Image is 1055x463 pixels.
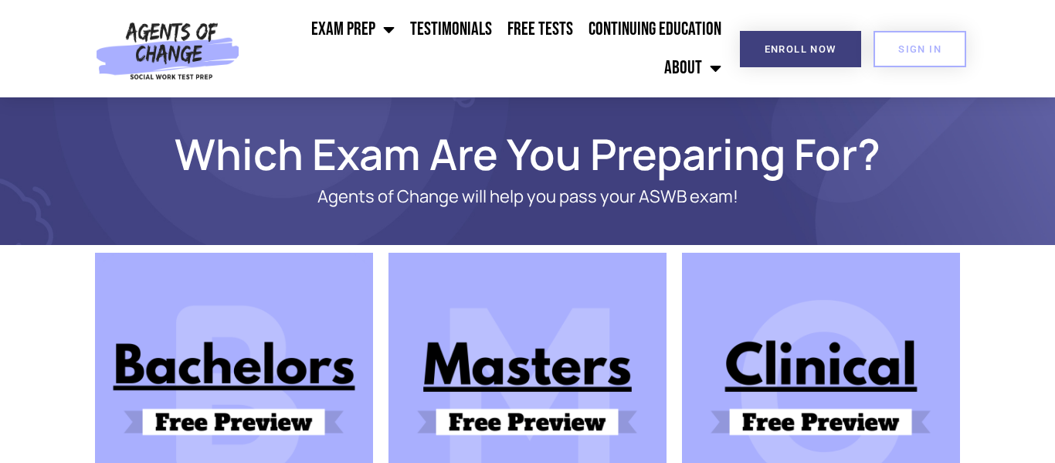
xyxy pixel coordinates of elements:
span: Enroll Now [765,44,836,54]
a: SIGN IN [874,31,966,67]
nav: Menu [246,10,729,87]
h1: Which Exam Are You Preparing For? [87,136,968,172]
span: SIGN IN [898,44,941,54]
p: Agents of Change will help you pass your ASWB exam! [149,187,906,206]
a: Exam Prep [304,10,402,49]
a: Testimonials [402,10,500,49]
a: Enroll Now [740,31,861,67]
a: Continuing Education [581,10,729,49]
a: About [656,49,729,87]
a: Free Tests [500,10,581,49]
